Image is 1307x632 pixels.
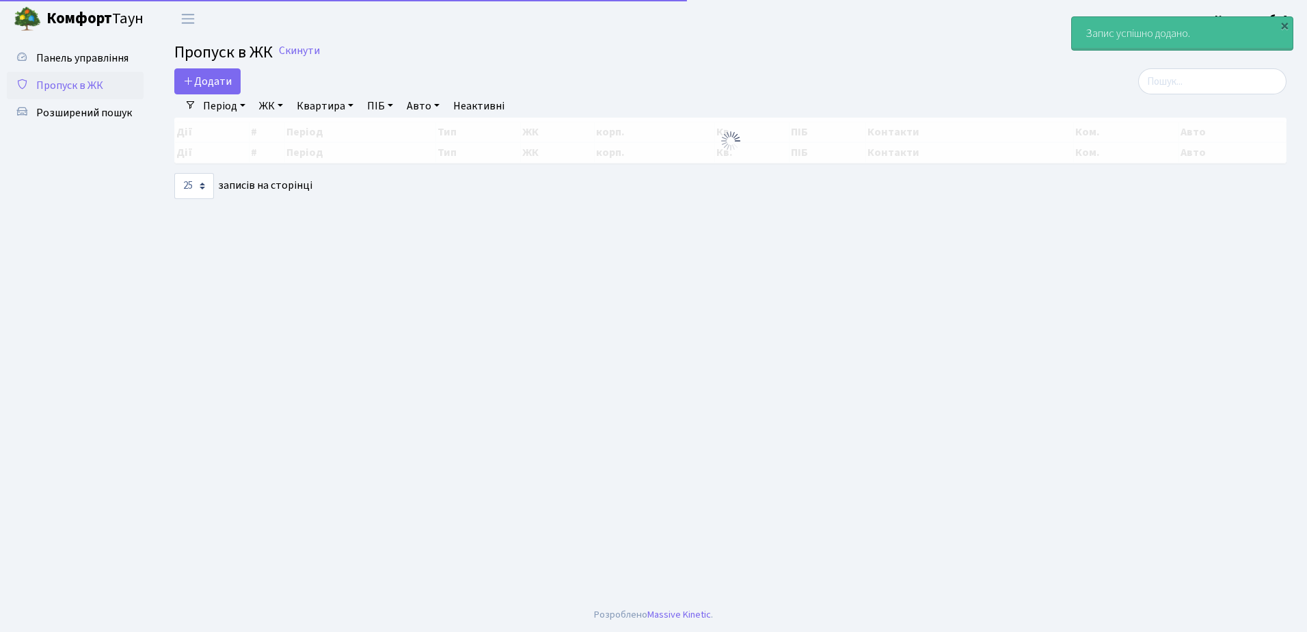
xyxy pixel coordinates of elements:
[291,94,359,118] a: Квартира
[1138,68,1286,94] input: Пошук...
[36,51,129,66] span: Панель управління
[174,68,241,94] a: Додати
[254,94,288,118] a: ЖК
[7,44,144,72] a: Панель управління
[1072,17,1293,50] div: Запис успішно додано.
[14,5,41,33] img: logo.png
[174,40,273,64] span: Пропуск в ЖК
[1215,12,1291,27] b: Консьєрж б. 4.
[448,94,510,118] a: Неактивні
[198,94,251,118] a: Період
[594,607,713,622] div: Розроблено .
[647,607,711,622] a: Massive Kinetic
[7,72,144,99] a: Пропуск в ЖК
[46,8,112,29] b: Комфорт
[7,99,144,127] a: Розширений пошук
[362,94,399,118] a: ПІБ
[1278,18,1291,32] div: ×
[1215,11,1291,27] a: Консьєрж б. 4.
[174,173,312,199] label: записів на сторінці
[720,130,742,152] img: Обробка...
[279,44,320,57] a: Скинути
[401,94,445,118] a: Авто
[183,74,232,89] span: Додати
[36,105,132,120] span: Розширений пошук
[171,8,205,30] button: Переключити навігацію
[46,8,144,31] span: Таун
[36,78,103,93] span: Пропуск в ЖК
[174,173,214,199] select: записів на сторінці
